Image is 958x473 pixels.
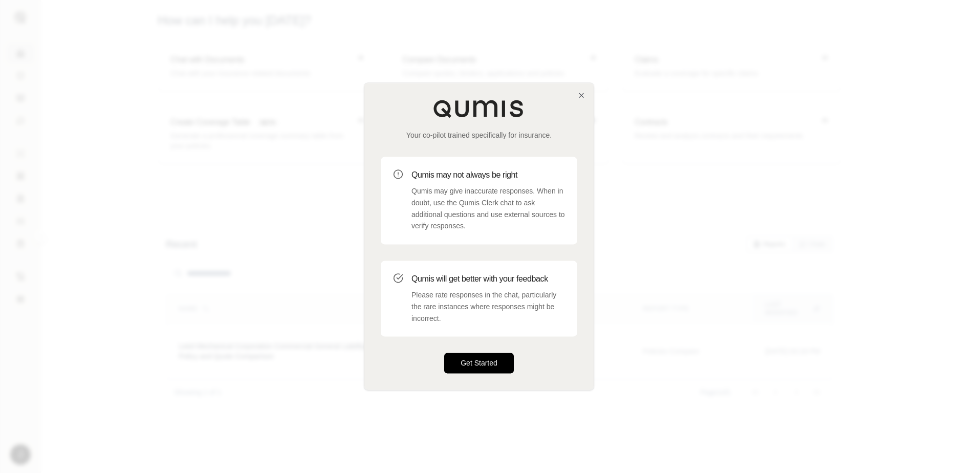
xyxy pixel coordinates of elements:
h3: Qumis will get better with your feedback [411,273,565,285]
img: Qumis Logo [433,99,525,118]
p: Please rate responses in the chat, particularly the rare instances where responses might be incor... [411,289,565,324]
p: Your co-pilot trained specifically for insurance. [381,130,577,140]
h3: Qumis may not always be right [411,169,565,181]
p: Qumis may give inaccurate responses. When in doubt, use the Qumis Clerk chat to ask additional qu... [411,185,565,232]
button: Get Started [444,353,514,374]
